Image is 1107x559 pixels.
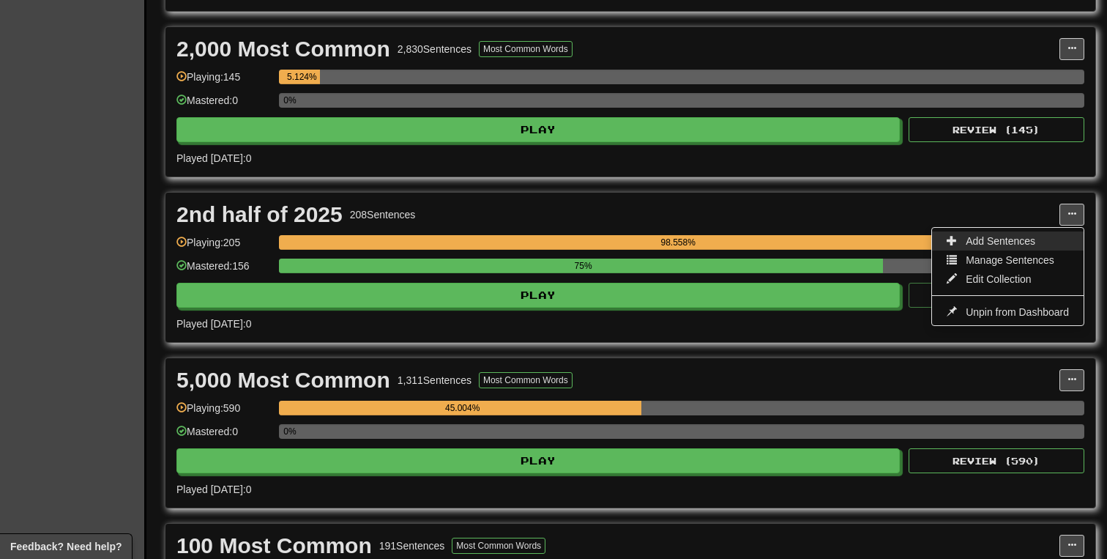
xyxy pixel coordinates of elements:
button: Most Common Words [479,372,573,388]
div: 2,000 Most Common [176,38,390,60]
span: Manage Sentences [966,254,1054,266]
div: 98.558% [283,235,1073,250]
button: Review (145) [909,117,1084,142]
span: Played [DATE]: 0 [176,152,251,164]
div: Playing: 590 [176,401,272,425]
div: Mastered: 0 [176,93,272,117]
div: 75% [283,259,883,273]
div: 2nd half of 2025 [176,204,343,226]
div: 208 Sentences [350,207,416,222]
span: Played [DATE]: 0 [176,318,251,330]
span: Played [DATE]: 0 [176,484,251,495]
span: Add Sentences [966,235,1035,247]
button: Most Common Words [452,538,545,554]
div: 2,830 Sentences [398,42,471,56]
div: Playing: 205 [176,235,272,259]
a: Unpin from Dashboard [932,303,1084,322]
span: Unpin from Dashboard [966,306,1069,318]
div: Playing: 145 [176,70,272,94]
div: 45.004% [283,401,641,415]
div: 100 Most Common [176,535,372,557]
a: Manage Sentences [932,251,1084,270]
button: Play [176,448,900,473]
button: Play [176,117,900,142]
a: Edit Collection [932,270,1084,289]
span: Open feedback widget [10,539,122,554]
button: Most Common Words [479,41,573,57]
div: 5.124% [283,70,320,84]
div: Mastered: 156 [176,259,272,283]
button: Play [176,283,900,308]
a: Add Sentences [932,232,1084,251]
button: Review (590) [909,448,1084,473]
div: 5,000 Most Common [176,369,390,391]
div: 191 Sentences [379,538,445,553]
span: Edit Collection [966,273,1032,285]
div: 1,311 Sentences [398,373,471,388]
button: Review (0) [909,283,1084,308]
div: Mastered: 0 [176,424,272,448]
